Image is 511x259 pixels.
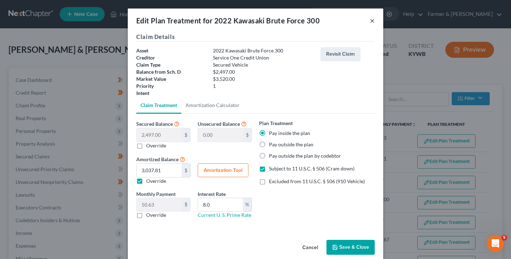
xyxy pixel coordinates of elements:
iframe: Intercom live chat [487,235,504,252]
div: $ [182,128,190,142]
div: 1 [209,83,317,90]
div: $ [182,164,190,177]
div: Priority [133,83,209,90]
div: $ [182,198,190,212]
label: Monthly Payment [136,190,176,198]
input: 0.00 [198,198,243,212]
span: Secured Balance [136,121,173,127]
input: 0.00 [137,198,182,212]
label: Pay outside the plan [269,141,313,148]
span: Subject to 11 U.S.C. § 506 (Cram down) [269,165,355,171]
input: 0.00 [198,128,243,142]
div: % [243,198,252,212]
div: $ [243,128,252,142]
div: Market Value [133,75,209,83]
a: Claim Treatment [136,97,181,114]
div: Secured Vehicle [209,61,317,68]
div: $2,497.00 [209,68,317,75]
label: Override [146,178,166,185]
div: Balance from Sch. D [133,68,209,75]
label: Plan Treatment [259,119,293,127]
div: Edit Plan Treatment for 2022 Kawasaki Brute Force 300 [136,16,320,26]
div: Creditor [133,54,209,61]
span: 5 [501,235,507,241]
div: 2022 Kawasaki Brute Force 300 [209,47,317,54]
span: Amortized Balance [136,156,178,162]
span: Unsecured Balance [198,121,240,127]
label: Override [146,142,166,149]
label: Override [146,212,166,219]
a: Current U. S. Prime Rate [198,212,251,218]
button: Cancel [297,241,324,255]
input: 0.00 [137,164,182,177]
button: × [370,16,375,25]
h5: Claim Details [136,33,375,41]
button: Revisit Claim [320,47,361,61]
div: Intent [133,90,209,97]
button: Amortization Tool [198,163,248,178]
label: Pay inside the plan [269,130,310,137]
span: Excluded from 11 U.S.C. § 506 (910 Vehicle) [269,178,365,184]
label: Pay outside the plan by codebtor [269,152,341,159]
button: Save & Close [326,240,375,255]
div: Claim Type [133,61,209,68]
div: Asset [133,47,209,54]
div: $3,520.00 [209,75,317,83]
input: 0.00 [137,128,182,142]
div: Service One Credit Union [209,54,317,61]
a: Amortization Calculator [181,97,244,114]
label: Interest Rate [198,190,226,198]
